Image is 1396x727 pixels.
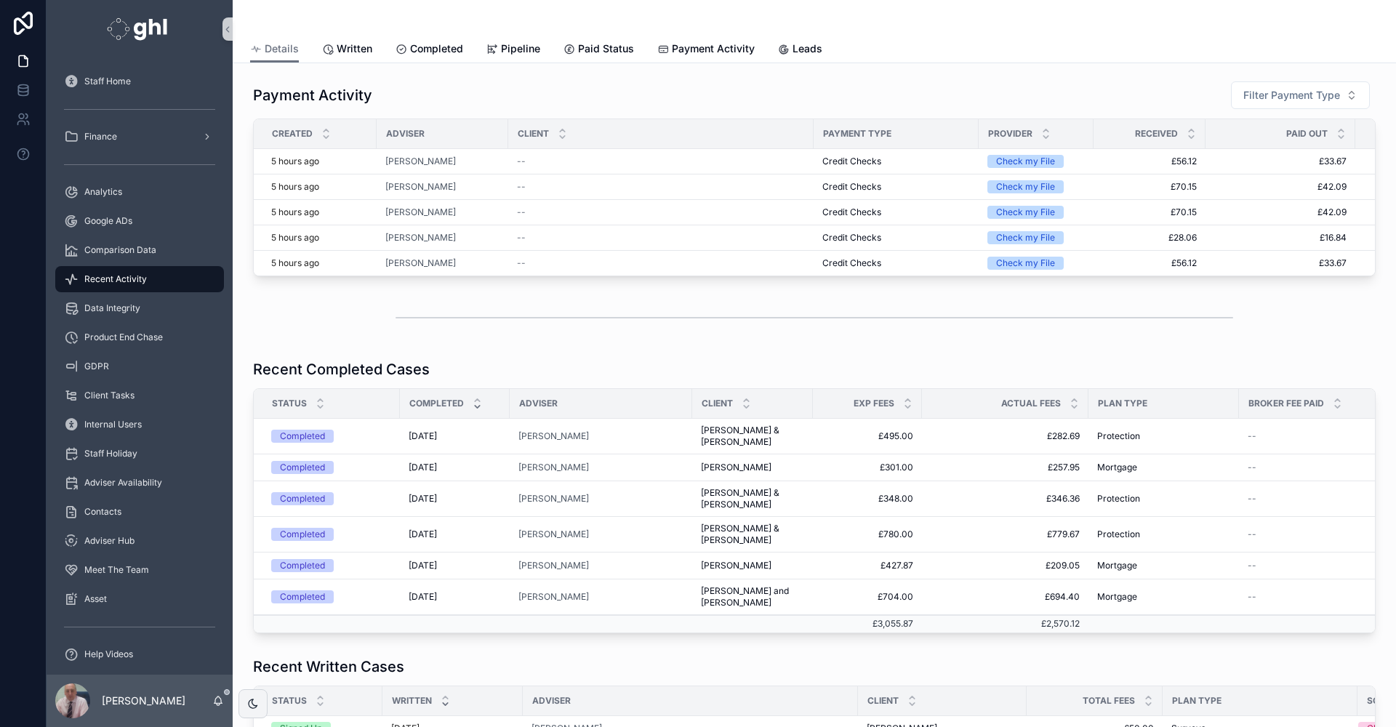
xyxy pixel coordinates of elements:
[822,560,913,571] a: £427.87
[1097,591,1137,603] span: Mortgage
[517,232,526,244] span: --
[987,257,1085,270] a: Check my File
[1214,257,1347,269] a: £33.67
[1248,591,1256,603] span: --
[518,430,683,442] a: [PERSON_NAME]
[822,232,881,244] span: Credit Checks
[409,591,501,603] a: [DATE]
[701,523,804,546] span: [PERSON_NAME] & [PERSON_NAME]
[84,419,142,430] span: Internal Users
[1102,206,1197,218] span: £70.15
[822,462,913,473] a: £301.00
[84,332,163,343] span: Product End Chase
[822,181,970,193] a: Credit Checks
[271,206,319,218] p: 5 hours ago
[1248,430,1256,442] span: --
[1172,695,1221,707] span: Plan Type
[822,591,913,603] a: £704.00
[872,618,913,629] span: £3,055.87
[102,694,185,708] p: [PERSON_NAME]
[1097,462,1230,473] a: Mortgage
[55,528,224,554] a: Adviser Hub
[271,232,319,244] p: 5 hours ago
[1097,591,1230,603] a: Mortgage
[1097,462,1137,473] span: Mortgage
[271,461,391,474] a: Completed
[1286,128,1328,140] span: Paid Out
[517,181,526,193] span: --
[1248,560,1256,571] span: --
[987,206,1085,219] a: Check my File
[1248,493,1256,505] span: --
[701,425,804,448] a: [PERSON_NAME] & [PERSON_NAME]
[253,359,430,379] h1: Recent Completed Cases
[84,390,135,401] span: Client Tasks
[1097,493,1140,505] span: Protection
[55,179,224,205] a: Analytics
[385,232,456,244] a: [PERSON_NAME]
[84,76,131,87] span: Staff Home
[931,493,1080,505] span: £346.36
[518,560,589,571] span: [PERSON_NAME]
[271,232,368,244] a: 5 hours ago
[518,560,683,571] a: [PERSON_NAME]
[409,430,501,442] a: [DATE]
[272,398,307,409] span: Status
[385,181,500,193] a: [PERSON_NAME]
[385,206,456,218] a: [PERSON_NAME]
[84,215,132,227] span: Google ADs
[55,68,224,95] a: Staff Home
[822,493,913,505] span: £348.00
[409,462,437,473] span: [DATE]
[386,128,425,140] span: Adviser
[385,206,500,218] a: [PERSON_NAME]
[519,398,558,409] span: Adviser
[1098,398,1147,409] span: Plan Type
[1248,398,1324,409] span: Broker Fee Paid
[1102,156,1197,167] a: £56.12
[409,430,437,442] span: [DATE]
[1214,181,1347,193] span: £42.09
[501,41,540,56] span: Pipeline
[84,648,133,660] span: Help Videos
[280,430,325,443] div: Completed
[1097,493,1230,505] a: Protection
[517,232,805,244] a: --
[867,695,899,707] span: Client
[1097,560,1137,571] span: Mortgage
[822,156,970,167] a: Credit Checks
[1214,232,1347,244] span: £16.84
[854,398,894,409] span: Exp Fees
[518,430,589,442] span: [PERSON_NAME]
[107,17,172,41] img: App logo
[280,559,325,572] div: Completed
[55,382,224,409] a: Client Tasks
[1248,529,1382,540] a: --
[55,237,224,263] a: Comparison Data
[701,462,804,473] a: [PERSON_NAME]
[47,58,233,675] div: scrollable content
[272,128,313,140] span: Created
[486,36,540,65] a: Pipeline
[931,529,1080,540] span: £779.67
[409,591,437,603] span: [DATE]
[987,180,1085,193] a: Check my File
[271,156,368,167] a: 5 hours ago
[410,41,463,56] span: Completed
[701,585,804,608] a: [PERSON_NAME] and [PERSON_NAME]
[517,206,805,218] a: --
[271,430,391,443] a: Completed
[518,128,549,140] span: Client
[271,559,391,572] a: Completed
[84,244,156,256] span: Comparison Data
[532,695,571,707] span: Adviser
[337,41,372,56] span: Written
[822,430,913,442] span: £495.00
[996,257,1055,270] div: Check my File
[1097,430,1230,442] a: Protection
[517,156,526,167] span: --
[931,430,1080,442] span: £282.69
